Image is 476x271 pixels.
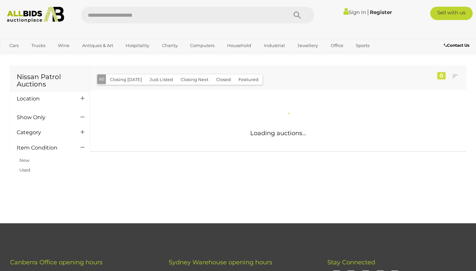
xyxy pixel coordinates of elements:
a: Computers [186,40,219,51]
img: Allbids.com.au [4,7,67,23]
a: Register [370,9,392,15]
h4: Location [17,96,70,102]
a: Charity [158,40,182,51]
span: | [367,8,369,16]
a: Household [223,40,256,51]
a: Sell with us [430,7,473,20]
button: Closed [212,74,235,85]
a: Antiques & Art [78,40,118,51]
span: Stay Connected [327,259,375,266]
span: Loading auctions... [250,129,306,137]
a: Sports [351,40,374,51]
span: Canberra Office opening hours [10,259,103,266]
b: Contact Us [444,43,469,48]
button: Closing Next [177,74,212,85]
h4: Show Only [17,114,70,120]
a: Hospitality [121,40,154,51]
a: Contact Us [444,42,471,49]
button: Just Listed [146,74,177,85]
h1: Nissan Patrol Auctions [17,73,83,88]
a: Sign In [343,9,366,15]
a: Jewellery [293,40,322,51]
a: Used [19,167,30,173]
span: Sydney Warehouse opening hours [169,259,272,266]
button: Search [281,7,314,23]
a: Trucks [27,40,50,51]
a: New [19,158,29,163]
div: 0 [437,72,446,79]
a: Office [326,40,348,51]
button: All [97,74,106,84]
a: Industrial [260,40,289,51]
a: [GEOGRAPHIC_DATA] [5,51,61,62]
button: Closing [DATE] [106,74,146,85]
a: Wine [53,40,74,51]
a: Cars [5,40,23,51]
h4: Item Condition [17,145,70,151]
button: Featured [234,74,263,85]
h4: Category [17,129,70,135]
